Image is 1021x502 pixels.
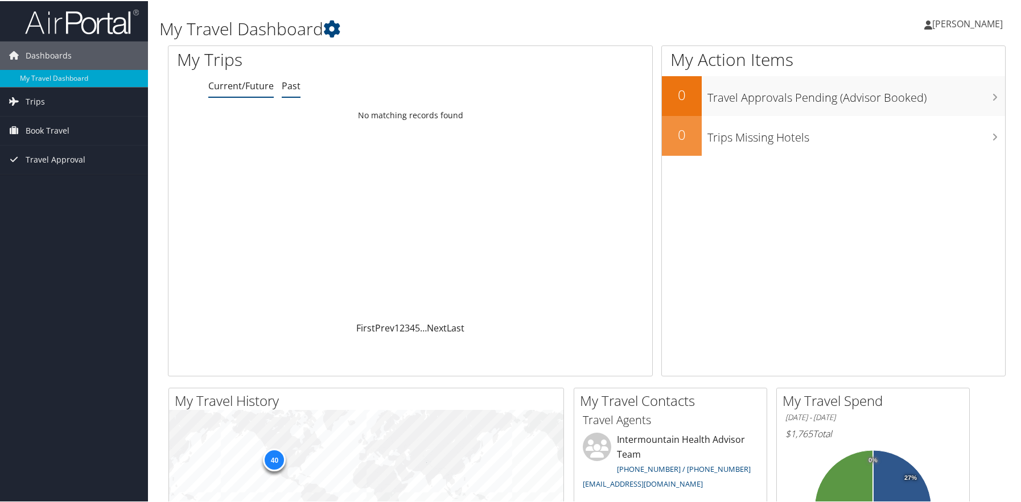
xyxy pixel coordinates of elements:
[924,6,1014,40] a: [PERSON_NAME]
[707,83,1005,105] h3: Travel Approvals Pending (Advisor Booked)
[375,321,394,333] a: Prev
[707,123,1005,144] h3: Trips Missing Hotels
[617,463,751,473] a: [PHONE_NUMBER] / [PHONE_NUMBER]
[932,16,1003,29] span: [PERSON_NAME]
[159,16,729,40] h1: My Travel Dashboard
[394,321,400,333] a: 1
[405,321,410,333] a: 3
[662,115,1005,155] a: 0Trips Missing Hotels
[175,390,563,409] h2: My Travel History
[26,40,72,69] span: Dashboards
[662,47,1005,70] h1: My Action Items
[26,115,69,144] span: Book Travel
[26,144,85,173] span: Travel Approval
[785,426,813,439] span: $1,765
[356,321,375,333] a: First
[447,321,464,333] a: Last
[583,411,758,427] h3: Travel Agents
[26,86,45,115] span: Trips
[410,321,415,333] a: 4
[577,432,764,492] li: Intermountain Health Advisor Team
[177,47,442,70] h1: My Trips
[208,78,274,91] a: Current/Future
[168,104,652,125] td: No matching records found
[662,75,1005,115] a: 0Travel Approvals Pending (Advisor Booked)
[785,426,961,439] h6: Total
[583,478,703,488] a: [EMAIL_ADDRESS][DOMAIN_NAME]
[25,7,139,34] img: airportal-logo.png
[400,321,405,333] a: 2
[868,456,878,463] tspan: 0%
[263,447,286,470] div: 40
[282,78,300,91] a: Past
[785,411,961,422] h6: [DATE] - [DATE]
[662,124,702,143] h2: 0
[904,474,917,480] tspan: 27%
[415,321,420,333] a: 5
[427,321,447,333] a: Next
[783,390,969,409] h2: My Travel Spend
[662,84,702,103] h2: 0
[420,321,427,333] span: …
[580,390,767,409] h2: My Travel Contacts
